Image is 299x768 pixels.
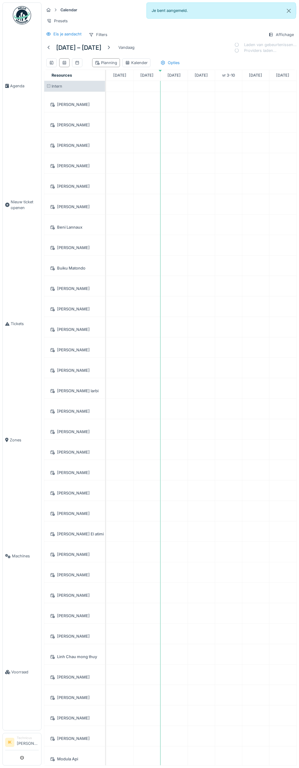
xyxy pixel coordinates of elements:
[266,30,297,39] div: Affichage
[48,673,101,681] div: [PERSON_NAME]
[48,551,101,558] div: [PERSON_NAME]
[48,121,101,129] div: [PERSON_NAME]
[48,387,101,395] div: [PERSON_NAME] larbi
[158,58,182,67] div: Opties
[95,60,117,66] div: Planning
[17,736,39,749] li: [PERSON_NAME]
[3,382,41,498] a: Zones
[17,736,39,740] div: Technicus
[3,614,41,730] a: Voorraad
[10,437,39,443] span: Zones
[221,71,236,79] a: 3 oktober 2025
[86,30,110,39] div: Filters
[125,60,148,66] div: Kalender
[48,714,101,722] div: [PERSON_NAME]
[48,489,101,497] div: [PERSON_NAME]
[48,408,101,415] div: [PERSON_NAME]
[48,428,101,436] div: [PERSON_NAME]
[48,755,101,763] div: Modula Api
[52,84,62,89] span: Intern
[48,571,101,579] div: [PERSON_NAME]
[48,346,101,354] div: [PERSON_NAME]
[193,71,209,79] a: 2 oktober 2025
[52,73,72,78] span: Resources
[48,142,101,149] div: [PERSON_NAME]
[13,6,31,24] img: Badge_color-CXgf-gQk.svg
[53,31,81,37] div: Eis je aandacht
[139,71,155,79] a: 30 september 2025
[166,71,182,79] a: 1 oktober 2025
[48,264,101,272] div: Buiku Matondo
[12,553,39,559] span: Machines
[234,48,297,53] div: Providers laden…
[48,223,101,231] div: Beni Lannaux
[48,510,101,517] div: [PERSON_NAME]
[56,44,101,51] h5: [DATE] – [DATE]
[234,42,297,48] div: Laden van gebeurtenissen…
[5,736,39,750] a: IK Technicus[PERSON_NAME]
[48,305,101,313] div: [PERSON_NAME]
[282,3,296,19] button: Close
[48,612,101,620] div: [PERSON_NAME]
[48,326,101,333] div: [PERSON_NAME]
[48,592,101,599] div: [PERSON_NAME]
[3,144,41,266] a: Nieuw ticket openen
[48,203,101,211] div: [PERSON_NAME]
[247,71,264,79] a: 4 oktober 2025
[48,653,101,661] div: Linh Chau mong thuy
[58,7,80,13] strong: Calendar
[48,367,101,374] div: [PERSON_NAME]
[3,266,41,382] a: Tickets
[146,2,296,19] div: Je bent aangemeld.
[48,183,101,190] div: [PERSON_NAME]
[48,285,101,292] div: [PERSON_NAME]
[10,83,39,89] span: Agenda
[48,101,101,108] div: [PERSON_NAME]
[44,16,70,25] div: Presets
[48,244,101,252] div: [PERSON_NAME]
[48,735,101,742] div: [PERSON_NAME]
[48,469,101,476] div: [PERSON_NAME]
[11,199,39,211] span: Nieuw ticket openen
[275,71,291,79] a: 5 oktober 2025
[48,694,101,701] div: [PERSON_NAME]
[3,498,41,614] a: Machines
[48,448,101,456] div: [PERSON_NAME]
[5,738,14,747] li: IK
[48,632,101,640] div: [PERSON_NAME]
[48,162,101,170] div: [PERSON_NAME]
[11,669,39,675] span: Voorraad
[48,530,101,538] div: [PERSON_NAME] El atimi
[11,321,39,327] span: Tickets
[116,43,137,52] div: Vandaag
[3,28,41,144] a: Agenda
[112,71,128,79] a: 29 september 2025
